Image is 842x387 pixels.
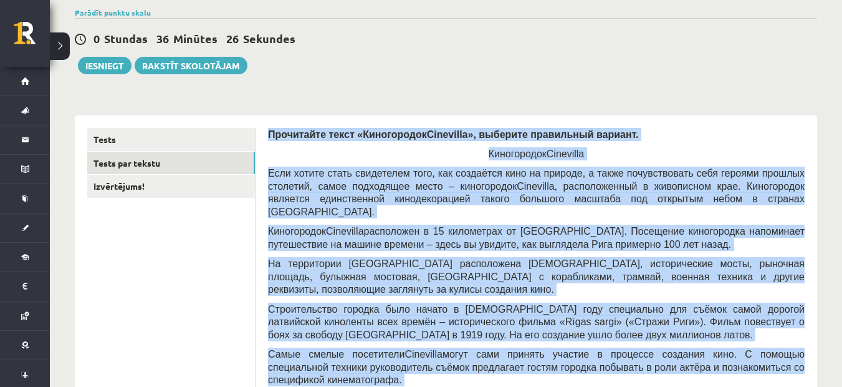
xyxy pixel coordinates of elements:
span: Sekundes [243,31,295,46]
span: Cinevilla [427,129,468,140]
a: Tests par tekstu [87,152,255,175]
span: Строительство городка было начато в [DEMOGRAPHIC_DATA] году специально для съёмок самой дорогой л... [268,304,805,328]
span: Если хотите стать свидетелем того, как создаётся кино на природе, а также почувствовать себя геро... [268,168,805,192]
span: gas [575,316,591,327]
span: , расположенный в живописном крае. Киногородок является единственной кинодекорацией такого большо... [268,181,805,217]
button: Iesniegt [78,57,132,74]
span: Cinevilla [404,349,442,360]
span: Киногородок [268,226,326,237]
a: Parādīt punktu skalu [75,7,151,17]
span: 36 [156,31,169,46]
span: 0 [93,31,100,46]
a: Izvērtējums! [87,175,255,198]
span: R [565,316,573,327]
span: Minūtes [173,31,218,46]
a: Rīgas 1. Tālmācības vidusskola [14,22,50,53]
span: », выберите правильный вариант. [467,129,638,140]
span: » («Стражи Риги»). Фильм повествует о боях за свободу [GEOGRAPHIC_DATA] в 1919 году. На его созда... [268,316,805,340]
span: Прочитайте текст «Киногородок [268,129,427,140]
a: Tests [87,128,255,151]
a: Rakstīt skolotājam [135,57,247,74]
span: sargi [595,316,616,327]
span: На территории [GEOGRAPHIC_DATA] расположена [DEMOGRAPHIC_DATA], исторические мосты, рыночная площ... [268,258,805,295]
span: ī [572,316,575,327]
span: расположен в 15 километрах от [GEOGRAPHIC_DATA]. Посещение киногородка напоминает путешествие на ... [268,226,805,250]
span: 26 [226,31,239,46]
span: Stundas [104,31,148,46]
span: Киногородок [489,149,547,159]
span: Cinevilla [547,149,584,159]
span: могут сами принять участие в процессе создания кино. С помощью специальной техники руководитель с... [268,349,805,385]
span: Cinevilla [326,226,363,237]
span: Cinevilla [517,181,554,192]
span: Самые смелые посетители [268,349,404,360]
